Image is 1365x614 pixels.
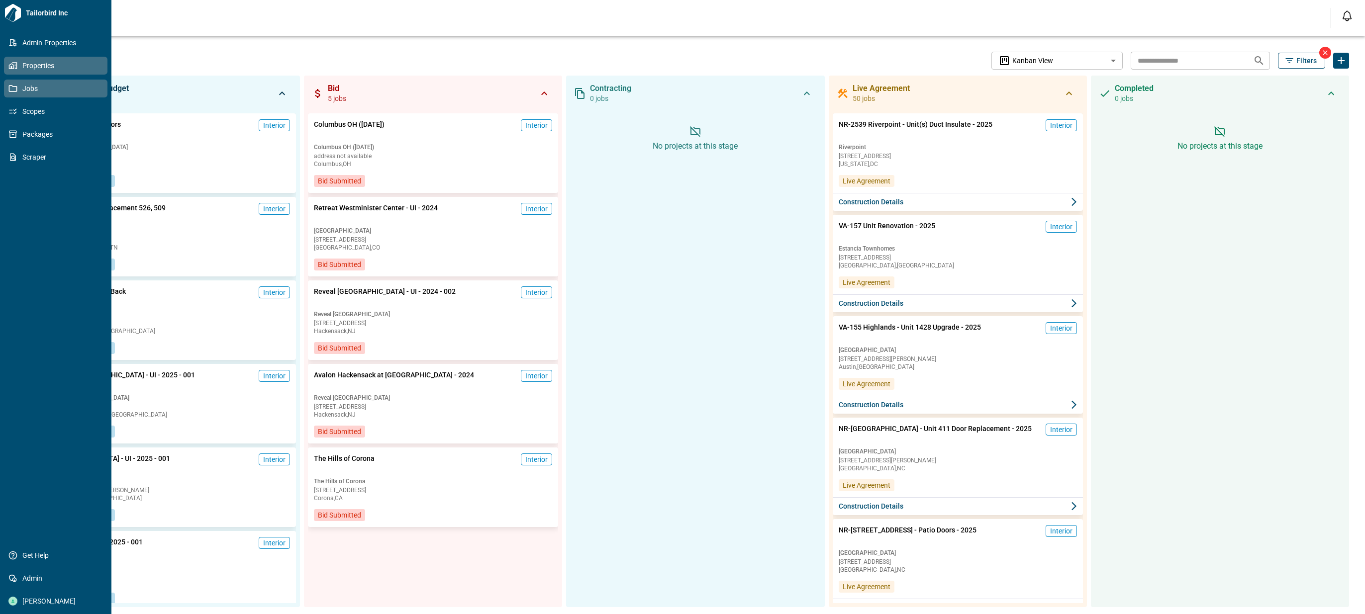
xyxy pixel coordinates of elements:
span: Interior [263,538,286,548]
span: Interior [525,204,548,214]
a: Admin [4,569,107,587]
span: No projects at this stage [1177,141,1263,151]
span: [STREET_ADDRESS][PERSON_NAME] [52,487,290,493]
span: Construction Details [839,400,903,410]
a: Jobs [4,80,107,97]
span: Hackensack , NJ [314,328,552,334]
span: Reveal [GEOGRAPHIC_DATA] [314,310,552,318]
span: [GEOGRAPHIC_DATA] , [GEOGRAPHIC_DATA] [52,412,290,418]
button: Search jobs [1249,51,1269,71]
span: Interior [1050,526,1072,536]
span: [STREET_ADDRESS] [52,571,290,577]
span: Admin-Properties [17,38,98,48]
span: Interior [525,454,548,464]
span: Tailorbird Inc [22,8,107,18]
span: Construction Details [839,501,903,511]
span: 27040 East US 380 [52,320,290,326]
span: Austin , [GEOGRAPHIC_DATA] [839,364,1077,370]
span: Interior [263,204,286,214]
span: Interior [263,287,286,297]
span: 0 jobs [590,93,631,103]
span: VA-155 Highlands - Unit 1428 Upgrade - 2025 [839,322,981,342]
span: Hackensack , NJ [52,161,290,167]
span: Hackensack , NJ [314,412,552,418]
span: [STREET_ADDRESS] [839,255,1077,261]
span: Construction Details [839,197,903,207]
span: address not available [314,153,552,159]
span: Live Agreement [843,582,890,592]
span: [GEOGRAPHIC_DATA] [52,477,290,485]
span: Bid Submitted [318,510,361,520]
a: Scraper [4,148,107,166]
div: Without label [991,51,1123,71]
span: [STREET_ADDRESS] [839,153,1077,159]
span: [STREET_ADDRESS][PERSON_NAME] [839,356,1077,362]
button: Open notification feed [1339,8,1355,24]
span: 5 jobs [328,93,346,103]
span: [PERSON_NAME] [17,596,98,606]
span: The Hills of Corona [314,477,552,485]
span: NR-[GEOGRAPHIC_DATA] - Unit 411 Door Replacement - 2025 [839,424,1032,443]
button: Construction Details [833,497,1083,515]
span: Get Help [17,550,98,560]
span: Live Agreement [843,480,890,490]
span: [GEOGRAPHIC_DATA] , TN [52,245,290,251]
a: Admin-Properties [4,34,107,52]
span: Live Agreement [853,84,910,93]
span: Kanban View [1012,56,1053,66]
span: [STREET_ADDRESS] [314,487,552,493]
span: Park 3Eighty [52,310,290,318]
span: Bid Submitted [318,427,361,437]
span: Interior [525,371,548,381]
span: Construction Details [839,298,903,308]
button: Construction Details [833,396,1083,414]
span: Contracting [590,84,631,93]
span: [GEOGRAPHIC_DATA] , CO [314,245,552,251]
span: VA-157 Unit Renovation - 2025 [839,221,935,241]
span: Scraper [17,152,98,162]
a: Scopes [4,102,107,120]
span: Northglenn , CO [52,579,290,585]
span: NR-2539 Riverpoint - Unit(s) Duct Insulate - 2025 [839,119,992,139]
span: Corona , CA [314,495,552,501]
span: Reveal [GEOGRAPHIC_DATA] - UI - 2024 - 002 [314,286,456,306]
span: The Hills of Corona [314,453,375,473]
span: Live Agreement [843,379,890,389]
span: Interior [263,454,286,464]
span: [GEOGRAPHIC_DATA] , NC [839,465,1077,471]
span: 0 jobs [1115,93,1154,103]
span: [STREET_ADDRESS] [52,153,290,159]
span: 50 jobs [853,93,910,103]
span: Avalon Hackensack at [GEOGRAPHIC_DATA] - 2024 [314,370,474,390]
span: Scopes [17,106,98,116]
span: Construction Details [839,603,903,613]
span: Interior [1050,425,1072,435]
span: [GEOGRAPHIC_DATA] [839,549,1077,557]
button: Construction Details [833,294,1083,312]
span: Bid Submitted [318,176,361,186]
span: Properties [17,61,98,71]
span: Interior [1050,120,1072,130]
span: Live Agreement [843,176,890,186]
span: [GEOGRAPHIC_DATA] [839,447,1077,455]
span: Falls at [GEOGRAPHIC_DATA] - UI - 2025 - 001 [52,370,195,390]
span: [GEOGRAPHIC_DATA] [839,346,1077,354]
button: Construction Details [833,193,1083,211]
span: [GEOGRAPHIC_DATA] , NC [839,567,1077,573]
span: [STREET_ADDRESS][PERSON_NAME] [839,457,1077,463]
button: Filters [1278,53,1325,69]
span: No projects at this stage [653,141,738,151]
span: Retreat Westminister Center - UI - 2024 [314,203,438,223]
span: Create Job [1333,53,1349,69]
span: [STREET_ADDRESS] [52,404,290,410]
span: [STREET_ADDRESS] [839,559,1077,565]
span: Interior [525,287,548,297]
span: Interior [1050,222,1072,232]
span: Interior [525,120,548,130]
span: Filters [1296,56,1317,66]
span: [GEOGRAPHIC_DATA] , [GEOGRAPHIC_DATA] [839,263,1077,268]
span: NR-[STREET_ADDRESS] - Patio Doors - 2025 [839,525,976,545]
span: Interior [1050,323,1072,333]
span: [STREET_ADDRESS] [314,320,552,326]
span: Riverpoint [839,143,1077,151]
